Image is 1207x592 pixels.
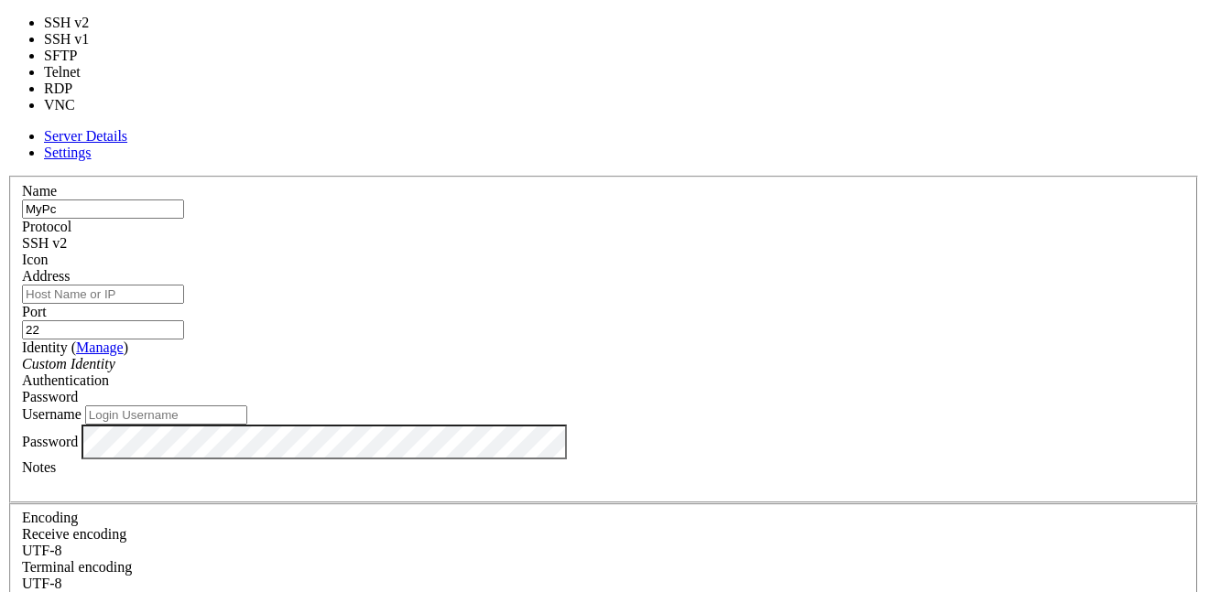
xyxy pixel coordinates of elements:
span: UTF-8 [22,576,62,591]
a: Server Details [44,128,127,144]
label: Username [22,406,82,422]
label: Identity [22,339,128,355]
input: Port Number [22,320,184,339]
div: Custom Identity [22,356,1185,372]
label: Protocol [22,219,71,234]
div: SSH v2 [22,235,1185,252]
input: Login Username [85,405,247,425]
label: Authentication [22,372,109,388]
span: ( ) [71,339,128,355]
label: Encoding [22,510,78,525]
label: Icon [22,252,48,267]
span: SSH v2 [22,235,67,251]
input: Server Name [22,199,184,219]
li: RDP [44,81,111,97]
li: Telnet [44,64,111,81]
label: Port [22,304,47,319]
label: Address [22,268,70,284]
label: Password [22,433,78,448]
div: Password [22,389,1185,405]
label: The default terminal encoding. ISO-2022 enables character map translations (like graphics maps). ... [22,559,132,575]
li: SFTP [44,48,111,64]
span: UTF-8 [22,543,62,558]
label: Set the expected encoding for data received from the host. If the encodings do not match, visual ... [22,526,126,542]
label: Name [22,183,57,199]
a: Manage [76,339,124,355]
div: UTF-8 [22,543,1185,559]
input: Host Name or IP [22,285,184,304]
li: SSH v2 [44,15,111,31]
div: UTF-8 [22,576,1185,592]
label: Notes [22,459,56,475]
span: Password [22,389,78,404]
i: Custom Identity [22,356,115,371]
a: Settings [44,145,92,160]
li: SSH v1 [44,31,111,48]
li: VNC [44,97,111,113]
